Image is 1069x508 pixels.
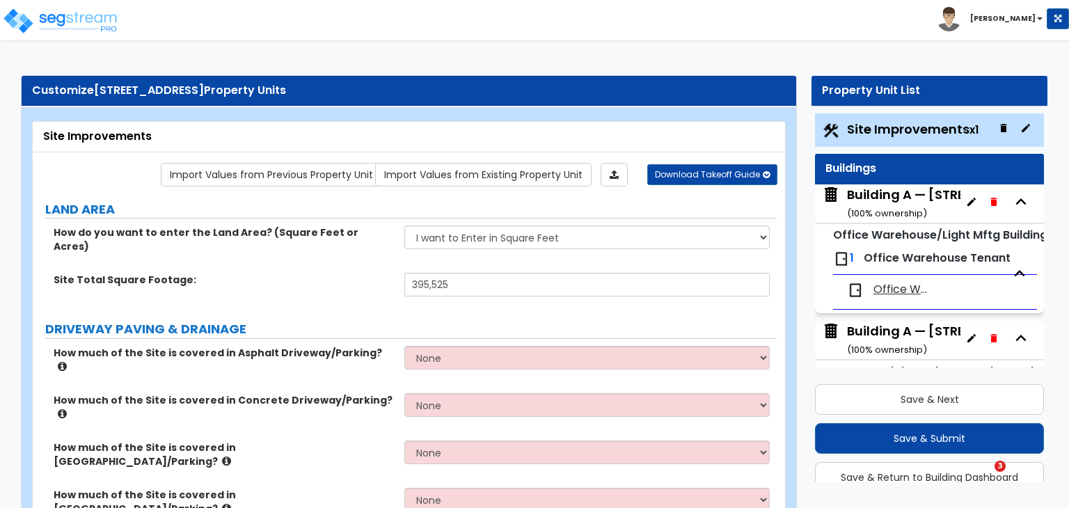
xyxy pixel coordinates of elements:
[822,322,960,358] span: Building A — 9133–9135A Wallisville Rd
[43,129,775,145] div: Site Improvements
[54,440,394,468] label: How much of the Site is covered in [GEOGRAPHIC_DATA]/Parking?
[847,120,979,138] span: Site Improvements
[825,161,1034,177] div: Buildings
[94,82,204,98] span: [STREET_ADDRESS]
[58,361,67,372] i: click for more info!
[54,273,394,287] label: Site Total Square Footage:
[375,163,592,186] a: Import the dynamic attribute values from existing properties.
[969,122,979,137] small: x1
[833,251,850,267] img: door.png
[847,207,927,220] small: ( 100 % ownership)
[822,83,1037,99] div: Property Unit List
[161,163,382,186] a: Import the dynamic attribute values from previous properties.
[822,322,840,340] img: building.svg
[647,164,777,185] button: Download Takeoff Guide
[847,282,864,299] img: door.png
[54,393,394,421] label: How much of the Site is covered in Concrete Driveway/Parking?
[2,7,120,35] img: logo_pro_r.png
[45,320,777,338] label: DRIVEWAY PAVING & DRAINAGE
[833,363,1040,379] small: Commercial Condos - Interiors Only
[847,186,1053,221] div: Building A — [STREET_ADDRESS]
[601,163,628,186] a: Import the dynamic attributes value through Excel sheet
[815,423,1044,454] button: Save & Submit
[873,282,933,298] span: Office Warehouse Tenant
[864,250,1011,266] span: Office Warehouse Tenant
[222,456,231,466] i: click for more info!
[970,13,1036,24] b: [PERSON_NAME]
[54,225,394,253] label: How do you want to enter the Land Area? (Square Feet or Acres)
[655,168,760,180] span: Download Takeoff Guide
[995,461,1006,472] span: 3
[847,343,927,356] small: ( 100 % ownership)
[58,408,67,419] i: click for more info!
[833,227,1047,243] small: Office Warehouse/Light Mftg Building
[32,83,786,99] div: Customize Property Units
[815,462,1044,493] button: Save & Return to Building Dashboard
[815,384,1044,415] button: Save & Next
[966,461,999,494] iframe: Intercom live chat
[45,200,777,219] label: LAND AREA
[937,7,961,31] img: avatar.png
[822,186,960,221] span: Building A — 9133–9135A Wallisville Rd
[847,322,1053,358] div: Building A — [STREET_ADDRESS]
[54,346,394,374] label: How much of the Site is covered in Asphalt Driveway/Parking?
[850,250,854,266] span: 1
[822,186,840,204] img: building.svg
[822,122,840,140] img: Construction.png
